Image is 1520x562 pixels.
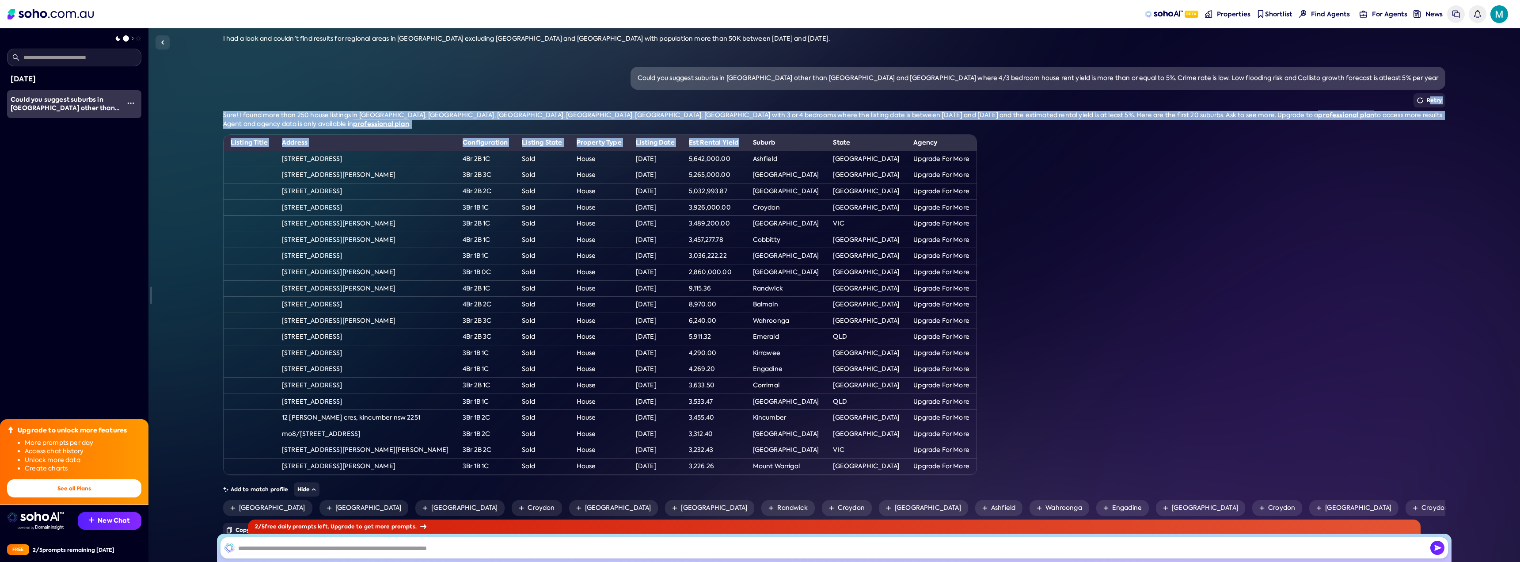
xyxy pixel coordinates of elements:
[826,329,906,345] td: QLD
[570,378,629,394] td: House
[1299,10,1307,18] img: Find agents icon
[638,74,1439,83] div: Could you suggest suburbs in [GEOGRAPHIC_DATA] other than [GEOGRAPHIC_DATA] and [GEOGRAPHIC_DATA]...
[906,199,977,216] td: Upgrade For More
[570,264,629,280] td: House
[515,313,569,329] td: Sold
[746,361,826,378] td: Engadine
[629,394,682,410] td: [DATE]
[275,183,456,199] td: [STREET_ADDRESS]
[25,464,141,473] li: Create charts
[1452,10,1460,18] img: messages icon
[629,378,682,394] td: [DATE]
[746,183,826,199] td: [GEOGRAPHIC_DATA]
[906,442,977,459] td: Upgrade For More
[515,183,569,199] td: Sold
[1414,10,1421,18] img: news-nav icon
[761,500,814,516] a: Randwick
[275,280,456,297] td: [STREET_ADDRESS][PERSON_NAME]
[227,527,232,534] img: Copy icon
[570,183,629,199] td: House
[25,439,141,447] li: More prompts per day
[906,378,977,394] td: Upgrade For More
[906,232,977,248] td: Upgrade For More
[224,543,235,553] img: SohoAI logo black
[906,151,977,167] td: Upgrade For More
[682,459,746,475] td: 3,226.26
[515,459,569,475] td: Sold
[275,216,456,232] td: [STREET_ADDRESS][PERSON_NAME]
[353,119,409,128] a: professional plan
[275,151,456,167] td: [STREET_ADDRESS]
[1252,500,1302,516] a: Croydon
[1318,111,1374,119] a: professional plan
[746,297,826,313] td: Balmain
[570,232,629,248] td: House
[629,151,682,167] td: [DATE]
[1469,5,1486,23] a: Notifications
[682,345,746,361] td: 4,290.00
[906,394,977,410] td: Upgrade For More
[879,500,968,516] a: [GEOGRAPHIC_DATA]
[570,167,629,184] td: House
[826,313,906,329] td: [GEOGRAPHIC_DATA]
[1447,5,1465,23] a: Messages
[682,183,746,199] td: 5,032,993.87
[456,232,515,248] td: 4Br 2B 1C
[1425,10,1443,19] span: News
[275,248,456,264] td: [STREET_ADDRESS]
[629,264,682,280] td: [DATE]
[456,151,515,167] td: 4Br 2B 1C
[906,313,977,329] td: Upgrade For More
[826,345,906,361] td: [GEOGRAPHIC_DATA]
[682,280,746,297] td: 9,115.36
[1096,500,1149,516] a: Engadine
[1430,541,1444,555] img: Send icon
[1257,10,1264,18] img: shortlist-nav icon
[515,167,569,184] td: Sold
[7,512,64,523] img: sohoai logo
[826,378,906,394] td: [GEOGRAPHIC_DATA]
[1372,10,1407,19] span: For Agents
[456,199,515,216] td: 3Br 1B 1C
[275,313,456,329] td: [STREET_ADDRESS][PERSON_NAME]
[906,329,977,345] td: Upgrade For More
[7,479,141,497] button: See all Plans
[906,183,977,199] td: Upgrade For More
[275,297,456,313] td: [STREET_ADDRESS]
[629,248,682,264] td: [DATE]
[515,394,569,410] td: Sold
[570,248,629,264] td: House
[456,216,515,232] td: 3Br 2B 1C
[1414,93,1446,107] button: Retry
[826,264,906,280] td: [GEOGRAPHIC_DATA]
[570,216,629,232] td: House
[275,410,456,426] td: 12 [PERSON_NAME] cres, kincumber nsw 2251
[629,183,682,199] td: [DATE]
[906,216,977,232] td: Upgrade For More
[826,167,906,184] td: [GEOGRAPHIC_DATA]
[1145,11,1182,18] img: sohoAI logo
[1490,5,1508,23] img: Avatar of Manish S
[515,135,569,151] th: Listing State
[682,426,746,442] td: 3,312.40
[7,426,14,433] img: Upgrade icon
[746,313,826,329] td: Wahroonga
[746,216,826,232] td: [GEOGRAPHIC_DATA]
[746,151,826,167] td: Ashfield
[33,546,114,554] div: 2 / 5 prompts remaining [DATE]
[629,297,682,313] td: [DATE]
[415,500,505,516] a: [GEOGRAPHIC_DATA]
[682,410,746,426] td: 3,455.40
[1185,11,1198,18] span: Beta
[456,183,515,199] td: 4Br 2B 2C
[682,313,746,329] td: 6,240.00
[1406,500,1455,516] a: Croydon
[629,459,682,475] td: [DATE]
[512,500,562,516] a: Croydon
[826,394,906,410] td: QLD
[25,456,141,465] li: Unlock more data
[682,394,746,410] td: 3,533.47
[682,199,746,216] td: 3,926,000.00
[629,361,682,378] td: [DATE]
